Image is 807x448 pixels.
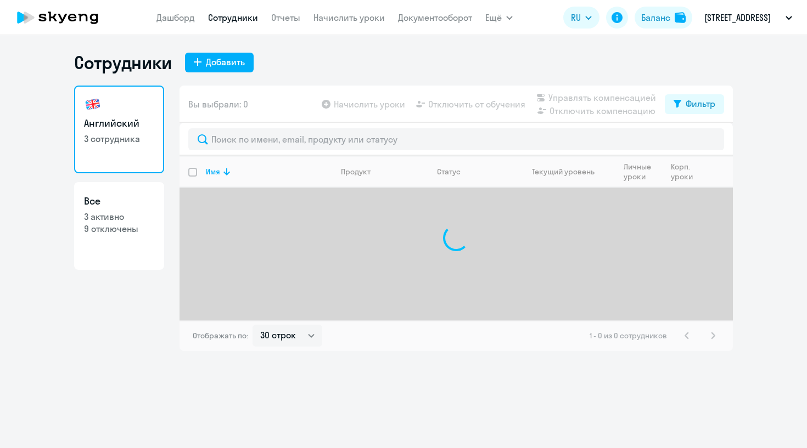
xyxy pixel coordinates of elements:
div: Имя [206,167,332,177]
div: Баланс [641,11,670,24]
p: 3 сотрудника [84,133,154,145]
a: Документооборот [398,12,472,23]
div: Статус [437,167,461,177]
div: Текущий уровень [532,167,595,177]
h1: Сотрудники [74,52,172,73]
p: 9 отключены [84,223,154,235]
button: Ещё [485,7,513,29]
div: Продукт [341,167,371,177]
div: Добавить [206,55,245,69]
div: Корп. уроки [671,162,702,182]
span: RU [571,11,581,24]
div: Личные уроки [624,162,662,182]
button: Добавить [185,53,254,72]
a: Все3 активно9 отключены [74,182,164,270]
button: Балансbalance [635,7,692,29]
span: Отображать по: [193,331,248,341]
button: [STREET_ADDRESS] [699,4,798,31]
input: Поиск по имени, email, продукту или статусу [188,128,724,150]
span: Ещё [485,11,502,24]
a: Начислить уроки [313,12,385,23]
img: balance [675,12,686,23]
h3: Все [84,194,154,208]
img: english [84,95,102,113]
p: [STREET_ADDRESS] [704,11,771,24]
a: Дашборд [156,12,195,23]
a: Английский3 сотрудника [74,86,164,173]
div: Имя [206,167,220,177]
span: Вы выбрали: 0 [188,98,248,111]
span: 1 - 0 из 0 сотрудников [590,331,667,341]
a: Отчеты [271,12,300,23]
div: Фильтр [686,97,715,110]
div: Текущий уровень [522,167,614,177]
h3: Английский [84,116,154,131]
button: RU [563,7,599,29]
a: Сотрудники [208,12,258,23]
button: Фильтр [665,94,724,114]
p: 3 активно [84,211,154,223]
